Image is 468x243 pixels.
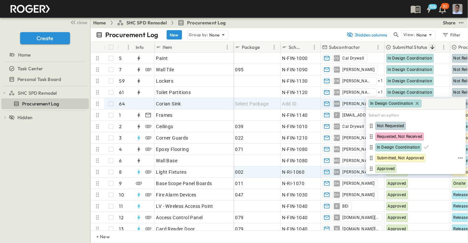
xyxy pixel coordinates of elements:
button: Menu [440,43,448,51]
a: Home [1,50,87,60]
span: Not Requested [377,123,404,129]
span: N-FIN-1040 [282,214,308,221]
span: Approved [388,204,406,209]
span: Approved [388,170,406,174]
span: In Design Coordination [388,90,432,95]
p: View: [403,31,415,38]
span: N-FIN-1090 [282,66,308,73]
a: SHC SPD Remodel [9,88,87,98]
button: 3hidden columns [343,30,391,39]
span: [DOMAIN_NAME][EMAIL_ADDRESS][DOMAIN_NAME] [343,226,380,232]
span: In Design Coordination [388,79,432,83]
span: Approved [388,181,406,186]
button: Create [20,32,70,44]
p: 3 [119,135,122,141]
div: Filter [442,31,461,38]
div: Info [134,42,155,53]
span: [PERSON_NAME] [343,67,375,72]
button: Sort [429,44,436,51]
span: Requested, Not Received [377,134,422,139]
p: 11 [119,203,123,210]
span: CD [334,126,339,127]
span: Approved [377,166,395,171]
span: N-FIN-1120 [282,89,308,96]
p: 2 [119,123,122,130]
div: # [118,42,134,53]
span: [PERSON_NAME] [343,135,374,141]
p: 9 [119,180,122,187]
span: Fire Alarm Devices [156,191,196,198]
button: Menu [310,43,318,51]
span: Access Control Panel [156,214,203,221]
span: Card Reader Door [156,226,195,232]
a: Procurement Log [178,19,226,26]
span: [PERSON_NAME] [343,101,374,106]
span: N-FIN-1030 [282,191,308,198]
span: 002 [235,169,244,175]
span: Home [18,52,31,58]
a: Procurement Log [1,99,87,108]
p: 7 [119,66,122,73]
span: [EMAIL_ADDRESS][DOMAIN_NAME] [343,112,374,118]
span: Hidden [17,114,33,121]
span: 039 [235,123,244,130]
span: 095 [235,66,244,73]
p: 1 [119,112,121,118]
p: Group by: [189,31,208,38]
span: Cal Drywall [343,56,364,61]
div: Info [136,38,144,57]
span: Wall Tile [156,66,174,73]
span: SHC SPD Remodel [18,90,57,96]
span: Select Package [235,100,269,107]
span: Approved [388,227,406,231]
span: Frames [156,112,173,118]
button: 106 [422,3,436,15]
p: 12 [119,214,124,221]
button: Filter [440,30,463,39]
button: Menu [270,43,278,51]
span: In Design Coordination [388,67,432,72]
p: 61 [119,89,124,96]
div: In Design Coordination [367,143,465,151]
div: Not Requested [367,122,465,130]
span: 079 [235,214,244,221]
span: Add ID [282,100,297,107]
button: New [167,30,182,39]
span: Epoxy Flooring [156,146,189,153]
span: In Design Coordination [370,101,413,106]
span: [PERSON_NAME] [343,181,375,186]
p: 6 [119,157,122,164]
span: SHC SPD Remodel [126,19,167,26]
button: Sort [120,44,128,51]
span: In Design Coordination [377,145,420,150]
span: N-RI-1060 [282,169,305,175]
span: 079 [235,226,244,232]
span: N-RI-1070 [282,180,305,187]
span: N-FIN-1130 [282,78,308,84]
span: N-FIN-1010 [282,123,308,130]
span: 011 [235,180,244,187]
button: test [457,19,465,27]
div: Requested, Not Received [367,133,465,141]
p: 59 [119,78,125,84]
span: Lockers [156,78,174,84]
a: SHC SPD Remodel [117,19,167,26]
p: + New [96,233,100,240]
span: N-FIN-1210 [282,135,308,141]
p: None [416,31,427,38]
span: N-FIN-1000 [282,55,308,62]
button: Menu [223,43,231,51]
h6: Select an option [366,110,466,120]
div: Procurement Logtest [1,98,89,109]
p: 10 [119,191,124,198]
span: Personal Task Board [17,76,61,83]
span: + 1 [378,89,383,96]
h6: 106 [429,4,436,9]
span: Onsite [454,181,466,186]
button: Menu [124,43,132,51]
p: 13 [119,226,124,232]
